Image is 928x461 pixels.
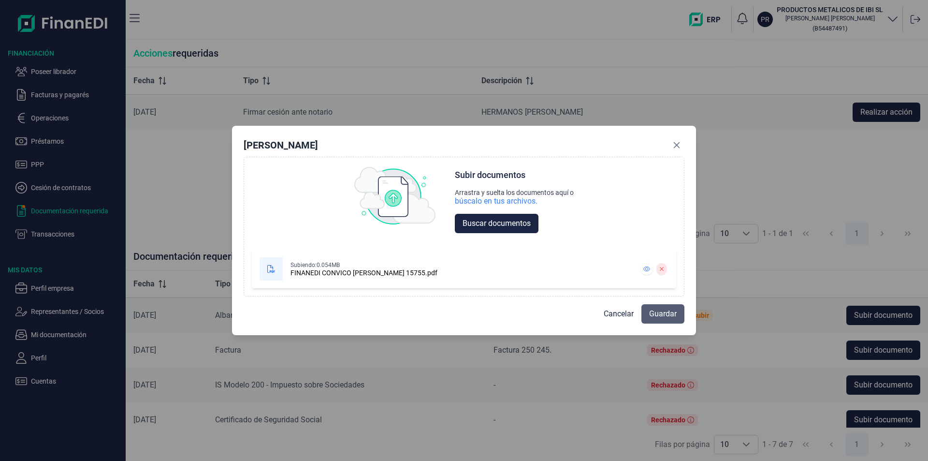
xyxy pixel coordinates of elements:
[596,304,641,324] button: Cancelar
[455,189,574,196] div: Arrastra y suelta los documentos aquí o
[463,218,531,229] span: Buscar documentos
[455,196,574,206] div: búscalo en tus archivos.
[604,308,634,320] span: Cancelar
[290,269,437,277] div: FINANEDI CONVICO [PERSON_NAME] 15755.pdf
[455,214,538,233] button: Buscar documentos
[669,137,684,153] button: Close
[354,167,435,225] img: upload img
[290,261,437,269] div: Subiendo: 0.054MB
[455,169,525,181] div: Subir documentos
[244,138,318,152] div: [PERSON_NAME]
[649,308,677,320] span: Guardar
[641,304,684,324] button: Guardar
[455,196,537,206] div: búscalo en tus archivos.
